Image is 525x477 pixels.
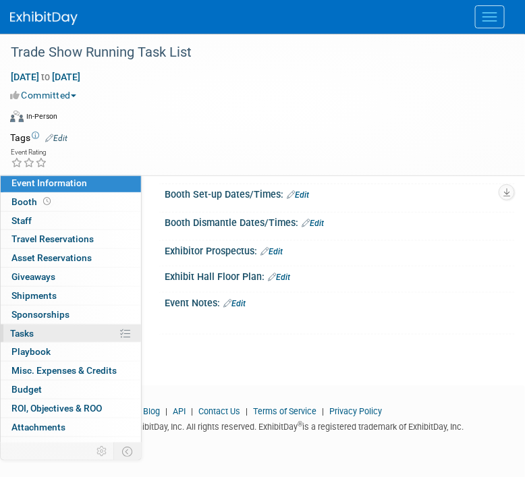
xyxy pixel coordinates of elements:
[9,441,30,451] span: more
[165,241,515,258] div: Exhibitor Prospectus:
[268,273,290,282] a: Edit
[11,403,102,414] span: ROI, Objectives & ROO
[173,407,186,417] a: API
[10,71,81,83] span: [DATE] [DATE]
[45,134,67,143] a: Edit
[165,266,515,284] div: Exhibit Hall Floor Plan:
[11,346,51,357] span: Playbook
[39,72,52,82] span: to
[1,381,141,399] a: Budget
[188,407,196,417] span: |
[253,407,316,417] a: Terms of Service
[198,407,240,417] a: Contact Us
[165,213,515,230] div: Booth Dismantle Dates/Times:
[260,247,283,256] a: Edit
[6,40,498,65] div: Trade Show Running Task List
[11,365,117,376] span: Misc. Expenses & Credits
[223,299,246,308] a: Edit
[1,399,141,418] a: ROI, Objectives & ROO
[90,443,114,460] td: Personalize Event Tab Strip
[11,252,92,263] span: Asset Reservations
[1,268,141,286] a: Giveaways
[10,109,508,129] div: Event Format
[1,212,141,230] a: Staff
[298,421,302,428] sup: ®
[114,443,142,460] td: Toggle Event Tabs
[26,111,57,121] div: In-Person
[1,437,141,455] a: more
[10,328,34,339] span: Tasks
[10,111,24,121] img: Format-Inperson.png
[11,309,70,320] span: Sponsorships
[11,271,55,282] span: Giveaways
[10,11,78,25] img: ExhibitDay
[11,149,47,156] div: Event Rating
[165,293,515,310] div: Event Notes:
[1,287,141,305] a: Shipments
[1,418,141,437] a: Attachments
[475,5,505,28] button: Menu
[10,131,67,144] td: Tags
[11,196,53,207] span: Booth
[319,407,327,417] span: |
[11,177,87,188] span: Event Information
[11,422,65,432] span: Attachments
[11,233,94,244] span: Travel Reservations
[143,407,160,417] a: Blog
[1,230,141,248] a: Travel Reservations
[287,190,309,200] a: Edit
[11,384,42,395] span: Budget
[11,290,57,301] span: Shipments
[329,407,382,417] a: Privacy Policy
[165,184,515,202] div: Booth Set-up Dates/Times:
[1,343,141,361] a: Playbook
[1,193,141,211] a: Booth
[1,362,141,380] a: Misc. Expenses & Credits
[1,249,141,267] a: Asset Reservations
[1,325,141,343] a: Tasks
[302,219,324,228] a: Edit
[10,88,82,102] button: Committed
[1,306,141,324] a: Sponsorships
[11,215,32,226] span: Staff
[162,407,171,417] span: |
[242,407,251,417] span: |
[1,174,141,192] a: Event Information
[10,418,515,434] div: Copyright © 2025 ExhibitDay, Inc. All rights reserved. ExhibitDay is a registered trademark of Ex...
[40,196,53,206] span: Booth not reserved yet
